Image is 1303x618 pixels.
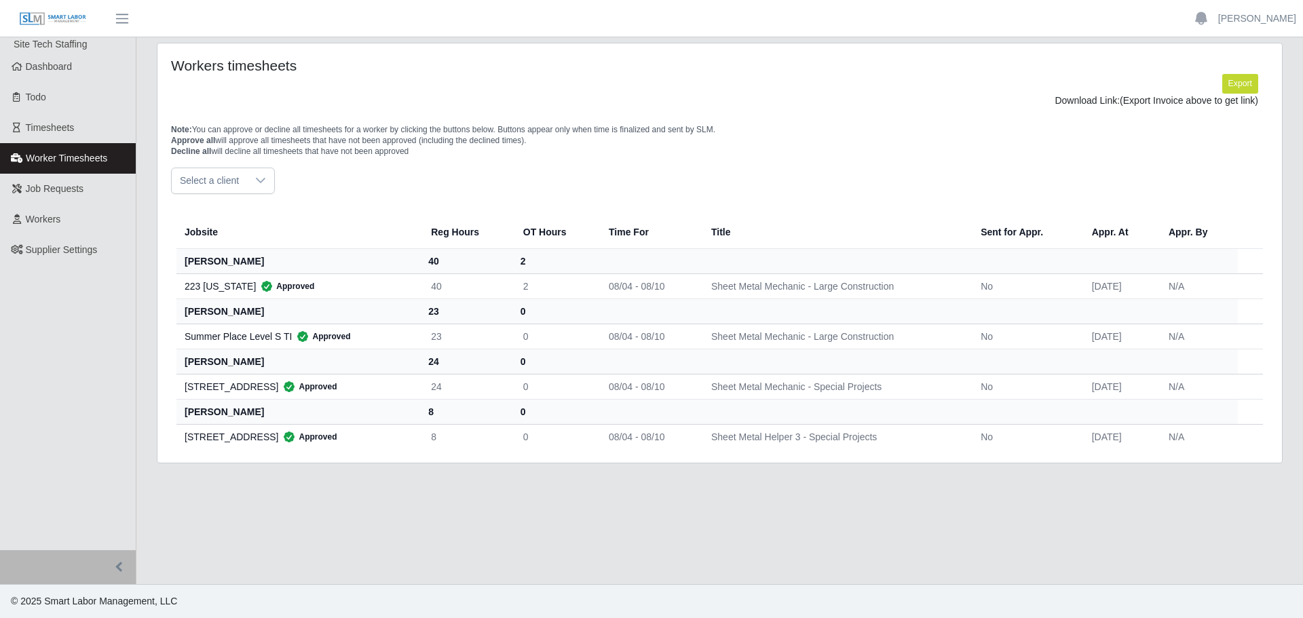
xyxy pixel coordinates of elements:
th: 24 [420,349,512,374]
p: You can approve or decline all timesheets for a worker by clicking the buttons below. Buttons app... [171,124,1268,157]
th: Appr. By [1158,216,1238,249]
th: 23 [420,298,512,324]
th: 8 [420,399,512,424]
div: [STREET_ADDRESS] [185,380,409,393]
th: 0 [512,349,598,374]
th: Jobsite [176,216,420,249]
td: Sheet Metal Mechanic - Large Construction [700,273,970,298]
span: Approve all [171,136,215,145]
span: Select a client [172,168,247,193]
td: [DATE] [1081,424,1158,449]
th: Reg Hours [420,216,512,249]
th: OT Hours [512,216,598,249]
td: Sheet Metal Mechanic - Special Projects [700,374,970,399]
span: Timesheets [26,122,75,133]
th: 0 [512,298,598,324]
th: 0 [512,399,598,424]
td: 08/04 - 08/10 [598,273,700,298]
td: 2 [512,273,598,298]
td: N/A [1158,273,1238,298]
span: Approved [278,430,337,444]
td: N/A [1158,424,1238,449]
img: SLM Logo [19,12,87,26]
td: [DATE] [1081,273,1158,298]
td: No [970,424,1081,449]
div: Summer Place Level S TI [185,330,409,343]
th: Title [700,216,970,249]
div: Download Link: [181,94,1258,108]
span: Site Tech Staffing [14,39,87,50]
span: © 2025 Smart Labor Management, LLC [11,596,177,606]
a: [PERSON_NAME] [1218,12,1296,26]
td: 0 [512,324,598,349]
td: N/A [1158,374,1238,399]
span: (Export Invoice above to get link) [1120,95,1258,106]
th: [PERSON_NAME] [176,349,420,374]
th: [PERSON_NAME] [176,248,420,273]
span: Approved [256,279,314,293]
h4: Workers timesheets [171,57,616,74]
th: [PERSON_NAME] [176,399,420,424]
td: [DATE] [1081,374,1158,399]
div: 223 [US_STATE] [185,279,409,293]
span: Workers [26,214,61,225]
td: N/A [1158,324,1238,349]
td: 0 [512,424,598,449]
th: 40 [420,248,512,273]
span: Dashboard [26,61,73,72]
td: 23 [420,324,512,349]
span: Decline all [171,147,211,156]
td: [DATE] [1081,324,1158,349]
div: [STREET_ADDRESS] [185,430,409,444]
th: 2 [512,248,598,273]
span: Job Requests [26,183,84,194]
td: 24 [420,374,512,399]
td: 08/04 - 08/10 [598,374,700,399]
span: Supplier Settings [26,244,98,255]
td: 08/04 - 08/10 [598,424,700,449]
td: 40 [420,273,512,298]
td: Sheet Metal Helper 3 - Special Projects [700,424,970,449]
th: Sent for Appr. [970,216,1081,249]
td: No [970,273,1081,298]
span: Approved [278,380,337,393]
span: Approved [292,330,350,343]
td: Sheet Metal Mechanic - Large Construction [700,324,970,349]
th: Time For [598,216,700,249]
td: 08/04 - 08/10 [598,324,700,349]
button: Export [1222,74,1258,93]
th: [PERSON_NAME] [176,298,420,324]
td: 0 [512,374,598,399]
td: No [970,374,1081,399]
th: Appr. At [1081,216,1158,249]
td: 8 [420,424,512,449]
span: Todo [26,92,46,102]
td: No [970,324,1081,349]
span: Worker Timesheets [26,153,107,163]
span: Note: [171,125,192,134]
